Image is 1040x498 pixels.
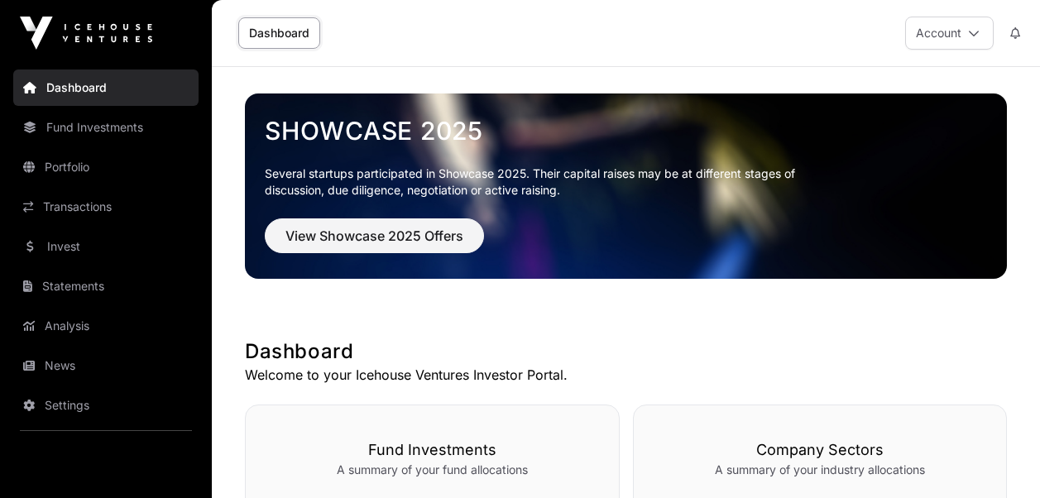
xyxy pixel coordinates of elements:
img: Icehouse Ventures Logo [20,17,152,50]
a: Dashboard [238,17,320,49]
a: Analysis [13,308,199,344]
a: Showcase 2025 [265,116,987,146]
a: Settings [13,387,199,424]
a: Transactions [13,189,199,225]
h1: Dashboard [245,338,1007,365]
a: Dashboard [13,69,199,106]
p: Several startups participated in Showcase 2025. Their capital raises may be at different stages o... [265,165,821,199]
button: Account [905,17,994,50]
a: View Showcase 2025 Offers [265,235,484,251]
a: News [13,347,199,384]
p: Welcome to your Icehouse Ventures Investor Portal. [245,365,1007,385]
img: Showcase 2025 [245,93,1007,279]
a: Fund Investments [13,109,199,146]
span: View Showcase 2025 Offers [285,226,463,246]
a: Invest [13,228,199,265]
button: View Showcase 2025 Offers [265,218,484,253]
a: Portfolio [13,149,199,185]
a: Statements [13,268,199,304]
h3: Company Sectors [667,438,974,462]
h3: Fund Investments [279,438,586,462]
p: A summary of your fund allocations [279,462,586,478]
iframe: Chat Widget [957,419,1040,498]
p: A summary of your industry allocations [667,462,974,478]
